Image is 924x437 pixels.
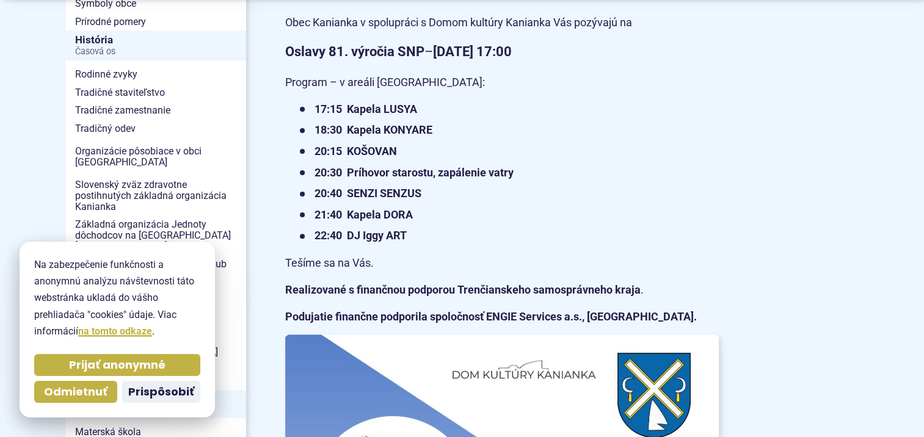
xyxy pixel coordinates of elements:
p: . [285,281,719,300]
strong: 18:30 Kapela KONYARE [315,123,432,136]
span: Prijať anonymné [69,358,166,372]
a: Tradičné zamestnanie [65,101,246,120]
span: Rodinné zvyky [75,65,236,84]
span: Základná organizácia Jednoty dôchodcov na [GEOGRAPHIC_DATA] [GEOGRAPHIC_DATA] [75,215,236,255]
strong: [DATE] 17:00 [433,44,512,59]
span: Tradičné zamestnanie [75,101,236,120]
a: HistóriaČasová os [65,31,246,60]
p: Na zabezpečenie funkčnosti a anonymnú analýzu návštevnosti táto webstránka ukladá do vášho prehli... [34,256,200,339]
button: Prijať anonymné [34,354,200,376]
span: Časová os [75,47,236,57]
span: Prispôsobiť [128,385,194,399]
p: Program – v areáli [GEOGRAPHIC_DATA]: [285,73,719,92]
button: Prispôsobiť [122,381,200,403]
a: Slovenský zväz zdravotne postihnutých základná organizácia Kanianka [65,176,246,215]
a: Tradičné staviteľstvo [65,84,246,102]
span: Slovenský zväz zdravotne postihnutých základná organizácia Kanianka [75,176,236,215]
strong: 17:15 Kapela LUSYA [315,103,417,115]
span: Odmietnuť [44,385,107,399]
span: Tradičné staviteľstvo [75,84,236,102]
a: Tradičný odev [65,120,246,138]
a: Organizácie pôsobiace v obci [GEOGRAPHIC_DATA] [65,142,246,171]
span: Tradičný odev [75,120,236,138]
span: Prírodné pomery [75,13,236,31]
strong: Realizované s finančnou podporou Trenčianskeho samosprávneho kraja [285,283,641,296]
strong: Podujatie finančne podporila spoločnosť ENGIE Services a.s., [GEOGRAPHIC_DATA]. [285,310,697,323]
button: Odmietnuť [34,381,117,403]
span: História [75,31,236,60]
a: Základná organizácia Jednoty dôchodcov na [GEOGRAPHIC_DATA] [GEOGRAPHIC_DATA] [65,215,246,255]
a: Prírodné pomery [65,13,246,31]
a: na tomto odkaze [78,325,152,337]
span: Organizácie pôsobiace v obci [GEOGRAPHIC_DATA] [75,142,236,171]
strong: 22:40 DJ Iggy ART [315,229,407,242]
p: Obec Kanianka v spolupráci s Domom kultúry Kanianka Vás pozývajú na [285,13,719,32]
strong: 20:15 KOŠOVAN [315,145,397,157]
p: – [285,40,719,63]
strong: Oslavy 81. výročia SNP [285,44,424,59]
strong: 21:40 Kapela DORA [315,208,413,221]
strong: 20:40 SENZI SENZUS [315,187,421,200]
a: Rodinné zvyky [65,65,246,84]
p: Tešíme sa na Vás. [285,254,719,273]
strong: 20:30 Príhovor starostu, zapálenie vatry [315,166,514,179]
